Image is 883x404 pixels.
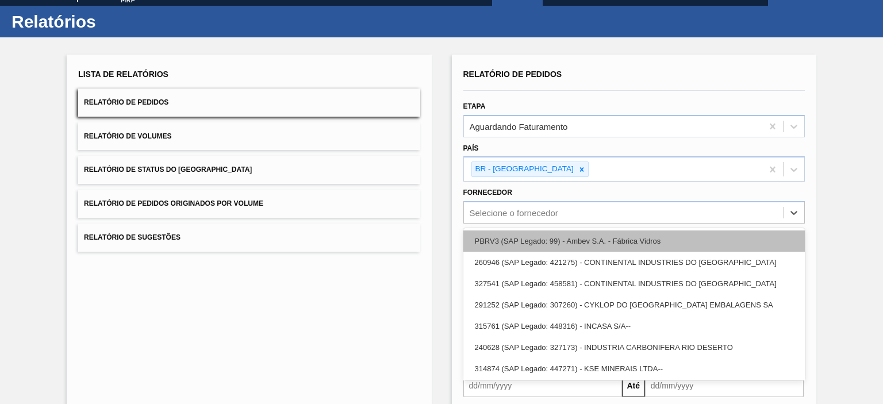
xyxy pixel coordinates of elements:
label: Fornecedor [463,188,512,197]
div: 291252 (SAP Legado: 307260) - CYKLOP DO [GEOGRAPHIC_DATA] EMBALAGENS SA [463,294,805,315]
div: BR - [GEOGRAPHIC_DATA] [472,162,575,176]
button: Relatório de Volumes [78,122,420,151]
input: dd/mm/yyyy [463,374,622,397]
span: Relatório de Pedidos Originados por Volume [84,199,263,207]
div: 240628 (SAP Legado: 327173) - INDUSTRIA CARBONIFERA RIO DESERTO [463,337,805,358]
label: Etapa [463,102,486,110]
button: Relatório de Pedidos Originados por Volume [78,190,420,218]
button: Relatório de Sugestões [78,224,420,252]
button: Relatório de Pedidos [78,89,420,117]
input: dd/mm/yyyy [645,374,804,397]
span: Lista de Relatórios [78,70,168,79]
span: Relatório de Sugestões [84,233,181,241]
div: Selecione o fornecedor [470,208,558,218]
span: Relatório de Status do [GEOGRAPHIC_DATA] [84,166,252,174]
span: Relatório de Pedidos [463,70,562,79]
div: 327541 (SAP Legado: 458581) - CONTINENTAL INDUSTRIES DO [GEOGRAPHIC_DATA] [463,273,805,294]
button: Relatório de Status do [GEOGRAPHIC_DATA] [78,156,420,184]
div: 318976 (SAP Legado: 400671) - MANUCHAR COMERCIO EXTERIOR LTDA [463,379,805,401]
span: Relatório de Volumes [84,132,171,140]
div: 260946 (SAP Legado: 421275) - CONTINENTAL INDUSTRIES DO [GEOGRAPHIC_DATA] [463,252,805,273]
div: PBRV3 (SAP Legado: 99) - Ambev S.A. - Fábrica Vidros [463,230,805,252]
div: 315761 (SAP Legado: 448316) - INCASA S/A-- [463,315,805,337]
span: Relatório de Pedidos [84,98,168,106]
label: País [463,144,479,152]
div: 314874 (SAP Legado: 447271) - KSE MINERAIS LTDA-- [463,358,805,379]
div: Aguardando Faturamento [470,121,568,131]
button: Até [622,374,645,397]
h1: Relatórios [11,15,216,28]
